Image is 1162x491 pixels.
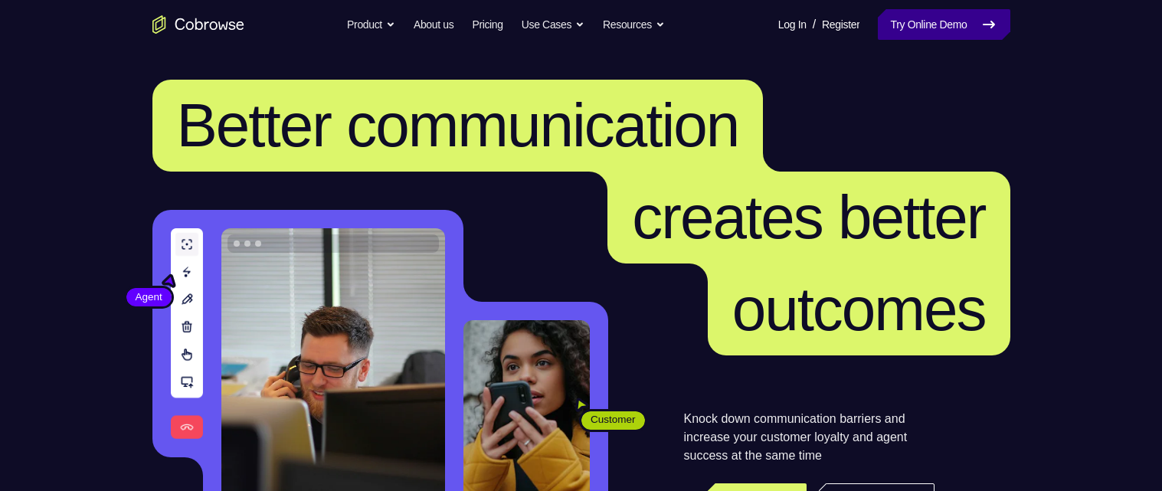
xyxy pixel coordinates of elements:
a: Log In [778,9,807,40]
p: Knock down communication barriers and increase your customer loyalty and agent success at the sam... [684,410,935,465]
button: Product [347,9,395,40]
span: / [813,15,816,34]
a: Try Online Demo [878,9,1010,40]
span: Better communication [177,91,739,159]
span: outcomes [732,275,986,343]
button: Use Cases [522,9,584,40]
button: Resources [603,9,665,40]
a: About us [414,9,453,40]
a: Pricing [472,9,502,40]
a: Register [822,9,859,40]
span: creates better [632,183,985,251]
a: Go to the home page [152,15,244,34]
